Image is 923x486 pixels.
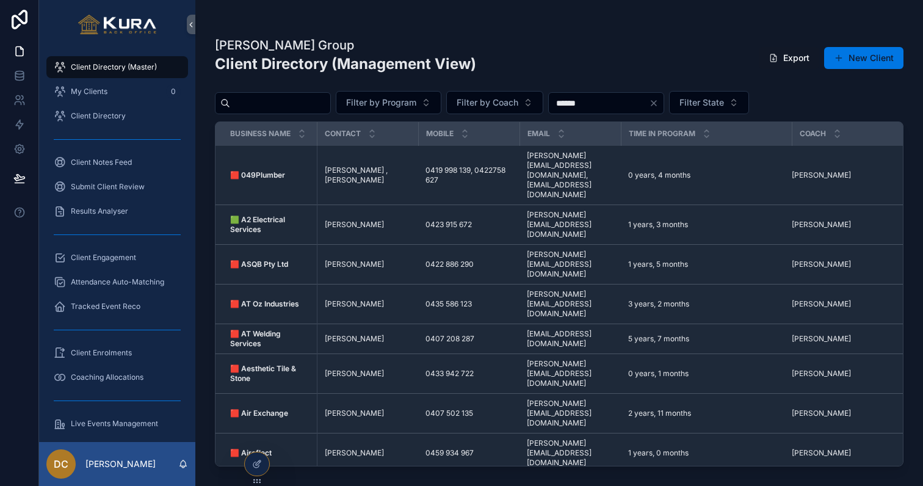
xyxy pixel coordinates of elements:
[230,408,288,418] strong: 🟥 Air Exchange
[71,87,107,96] span: My Clients
[325,369,384,379] span: [PERSON_NAME]
[230,170,285,180] strong: 🟥 049Plumber
[628,408,691,418] span: 2 years, 11 months
[527,151,614,200] a: [PERSON_NAME][EMAIL_ADDRESS][DOMAIN_NAME], [EMAIL_ADDRESS][DOMAIN_NAME]
[628,448,784,458] a: 1 years, 0 months
[792,170,851,180] span: [PERSON_NAME]
[425,448,474,458] span: 0459 934 967
[46,342,188,364] a: Client Enrolments
[46,81,188,103] a: My Clients0
[792,408,888,418] a: [PERSON_NAME]
[628,334,689,344] span: 5 years, 7 months
[46,56,188,78] a: Client Directory (Master)
[71,372,143,382] span: Coaching Allocations
[71,182,145,192] span: Submit Client Review
[824,47,903,69] button: New Client
[527,329,614,349] a: [EMAIL_ADDRESS][DOMAIN_NAME]
[792,170,888,180] a: [PERSON_NAME]
[425,220,512,230] a: 0423 915 672
[325,408,411,418] a: [PERSON_NAME]
[527,250,614,279] a: [PERSON_NAME][EMAIL_ADDRESS][DOMAIN_NAME]
[230,129,291,139] span: Business Name
[527,129,550,139] span: Email
[325,334,411,344] a: [PERSON_NAME]
[425,448,512,458] a: 0459 934 967
[46,151,188,173] a: Client Notes Feed
[46,296,188,317] a: Tracked Event Reco
[230,299,299,308] strong: 🟥 AT Oz Industries
[792,334,888,344] a: [PERSON_NAME]
[71,302,140,311] span: Tracked Event Reco
[230,408,309,418] a: 🟥 Air Exchange
[215,54,476,74] h2: Client Directory (Management View)
[628,408,784,418] a: 2 years, 11 months
[230,259,309,269] a: 🟥 ASQB Pty Ltd
[649,98,664,108] button: Clear
[71,206,128,216] span: Results Analyser
[628,259,784,269] a: 1 years, 5 months
[215,37,476,54] h1: [PERSON_NAME] Group
[336,91,441,114] button: Select Button
[425,299,472,309] span: 0435 586 123
[628,299,784,309] a: 3 years, 2 months
[527,399,614,428] a: [PERSON_NAME][EMAIL_ADDRESS][DOMAIN_NAME]
[679,96,724,109] span: Filter State
[792,334,851,344] span: [PERSON_NAME]
[325,299,384,309] span: [PERSON_NAME]
[792,220,888,230] a: [PERSON_NAME]
[46,200,188,222] a: Results Analyser
[628,170,784,180] a: 0 years, 4 months
[230,299,309,309] a: 🟥 AT Oz Industries
[425,299,512,309] a: 0435 586 123
[230,215,287,234] strong: 🟩 A2 Electrical Services
[527,438,614,468] span: [PERSON_NAME][EMAIL_ADDRESS][DOMAIN_NAME]
[792,259,888,269] a: [PERSON_NAME]
[71,111,126,121] span: Client Directory
[628,369,784,379] a: 0 years, 1 months
[71,348,132,358] span: Client Enrolments
[230,170,309,180] a: 🟥 049Plumber
[527,289,614,319] span: [PERSON_NAME][EMAIL_ADDRESS][DOMAIN_NAME]
[230,259,288,269] strong: 🟥 ASQB Pty Ltd
[527,359,614,388] span: [PERSON_NAME][EMAIL_ADDRESS][DOMAIN_NAME]
[628,259,688,269] span: 1 years, 5 months
[792,408,851,418] span: [PERSON_NAME]
[792,220,851,230] span: [PERSON_NAME]
[230,448,272,457] strong: 🟥 Aireflect
[792,259,851,269] span: [PERSON_NAME]
[446,91,543,114] button: Select Button
[46,271,188,293] a: Attendance Auto-Matching
[792,299,851,309] span: [PERSON_NAME]
[46,247,188,269] a: Client Engagement
[325,259,411,269] a: [PERSON_NAME]
[46,366,188,388] a: Coaching Allocations
[325,165,411,185] a: [PERSON_NAME] , [PERSON_NAME]
[230,215,309,234] a: 🟩 A2 Electrical Services
[425,165,512,185] a: 0419 998 139, 0422758 627
[325,408,384,418] span: [PERSON_NAME]
[792,448,888,458] a: [PERSON_NAME]
[71,419,158,429] span: Live Events Management
[425,408,512,418] a: 0407 502 135
[792,299,888,309] a: [PERSON_NAME]
[46,413,188,435] a: Live Events Management
[325,334,384,344] span: [PERSON_NAME]
[628,334,784,344] a: 5 years, 7 months
[230,329,309,349] a: 🟥 AT Welding Services
[425,408,473,418] span: 0407 502 135
[346,96,416,109] span: Filter by Program
[166,84,181,99] div: 0
[425,259,512,269] a: 0422 886 290
[425,369,512,379] a: 0433 942 722
[800,129,826,139] span: Coach
[527,210,614,239] span: [PERSON_NAME][EMAIL_ADDRESS][DOMAIN_NAME]
[46,176,188,198] a: Submit Client Review
[759,47,819,69] button: Export
[457,96,518,109] span: Filter by Coach
[629,129,695,139] span: Time in Program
